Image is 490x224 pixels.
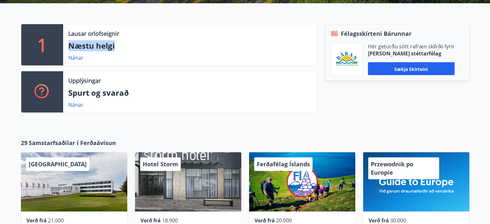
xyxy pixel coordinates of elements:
[371,160,413,176] font: Przewodnik po Europie
[336,52,358,67] img: Bz2lGXKH3FXEIQKvoQ8VL0Fr0uCiWgfgA3I6fSs8.png
[26,217,47,224] font: Verð frá
[37,33,47,57] font: 1
[140,217,161,224] font: Verð frá
[68,40,115,51] font: Næstu helgi
[394,66,428,72] font: Sækja skírteini
[368,43,455,50] font: Hér geturðu sótt rafræn skilríki fyrir
[368,50,441,57] font: [PERSON_NAME] stéttarfélag
[68,30,119,37] font: Lausar orlofseignir
[276,217,292,224] font: 20.000
[29,160,87,168] font: [GEOGRAPHIC_DATA]
[369,217,389,224] font: Verð frá
[68,87,129,98] font: Spurt og svarað
[21,139,27,147] font: 29
[48,217,64,224] font: 21.000
[162,217,178,224] font: 18.900
[68,54,83,61] font: Nánar
[143,160,178,168] font: Hotel Storm
[255,217,275,224] font: Verð frá
[368,62,455,75] button: Sækja skírteini
[29,139,116,147] font: Samstarfsaðilar í Ferðaávísun
[68,77,101,84] font: Upplýsingar
[68,101,83,108] font: Nánar
[257,160,310,168] font: Ferðafélag Íslands
[390,217,406,224] font: 30.000
[341,30,411,37] font: Félagsskírteni Bárunnar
